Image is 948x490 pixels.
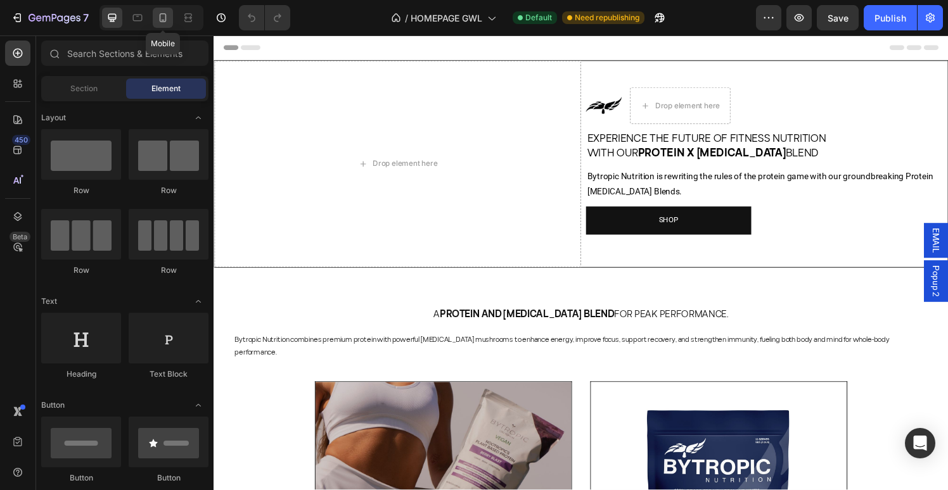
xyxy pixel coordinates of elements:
[41,399,65,411] span: Button
[741,238,754,271] span: Popup 2
[864,5,917,30] button: Publish
[905,428,935,458] div: Open Intercom Messenger
[828,13,849,23] span: Save
[165,128,232,138] div: Drop element here
[151,83,181,94] span: Element
[457,68,524,78] div: Drop element here
[188,395,208,415] span: Toggle open
[41,185,121,196] div: Row
[411,11,482,25] span: HOMEPAGE GWL
[461,185,481,199] p: SHOP
[385,177,556,206] a: SHOP
[439,114,592,130] strong: Protein X [MEDICAL_DATA]
[405,11,408,25] span: /
[817,5,859,30] button: Save
[22,308,739,336] p: Bytropic Nutrition combines premium protein with powerful [MEDICAL_DATA] mushrooms to enhance ene...
[41,265,121,276] div: Row
[214,35,948,490] iframe: Design area
[10,232,30,242] div: Beta
[387,114,439,130] span: With Our
[385,64,423,82] img: gempages_550975774753031018-d9fd9d30-4117-4ae0-a6d4-ea789d7cddbe.png
[129,472,208,484] div: Button
[188,108,208,128] span: Toggle open
[239,5,290,30] div: Undo/Redo
[41,472,121,484] div: Button
[83,10,89,25] p: 7
[41,296,57,307] span: Text
[129,185,208,196] div: Row
[874,11,906,25] div: Publish
[387,138,748,170] p: Bytropic Nutrition is rewriting the rules of the protein game with our groundbreaking Protein [ME...
[439,114,626,130] span: Blend
[741,199,754,225] span: EMAIL
[41,368,121,380] div: Heading
[387,99,634,115] span: Experience The Future Of Fitness Nutrition
[5,5,94,30] button: 7
[70,83,98,94] span: Section
[129,368,208,380] div: Text Block
[129,265,208,276] div: Row
[525,12,552,23] span: Default
[234,282,414,296] strong: Protein and [MEDICAL_DATA] Blend
[188,291,208,311] span: Toggle open
[575,12,639,23] span: Need republishing
[41,112,66,123] span: Layout
[12,135,30,145] div: 450
[41,41,208,66] input: Search Sections & Elements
